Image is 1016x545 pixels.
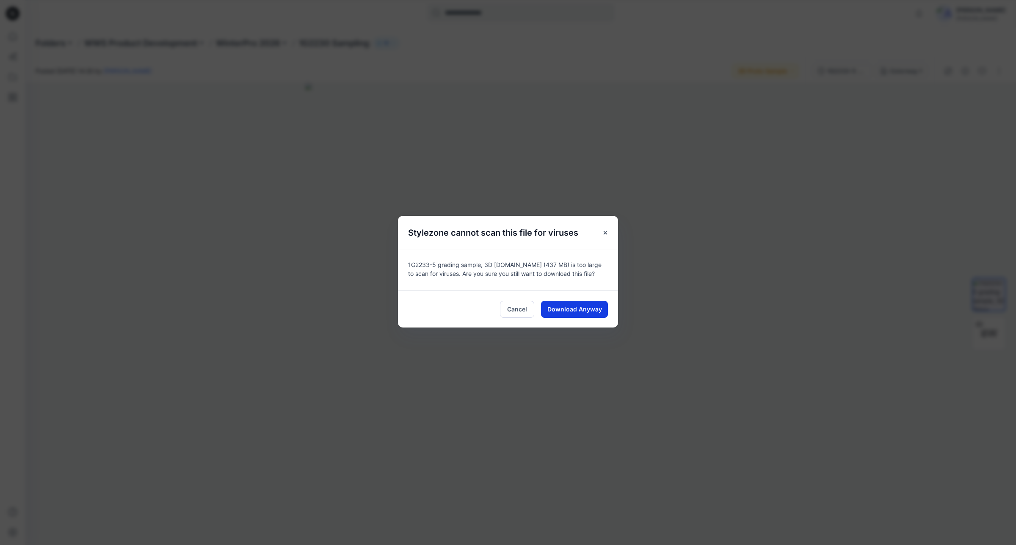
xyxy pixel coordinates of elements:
[398,216,588,250] h5: Stylezone cannot scan this file for viruses
[398,250,618,290] div: 1G2233-5 grading sample, 3D [DOMAIN_NAME] (437 MB) is too large to scan for viruses. Are you sure...
[598,225,613,240] button: Close
[547,305,602,314] span: Download Anyway
[507,305,527,314] span: Cancel
[500,301,534,318] button: Cancel
[541,301,608,318] button: Download Anyway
